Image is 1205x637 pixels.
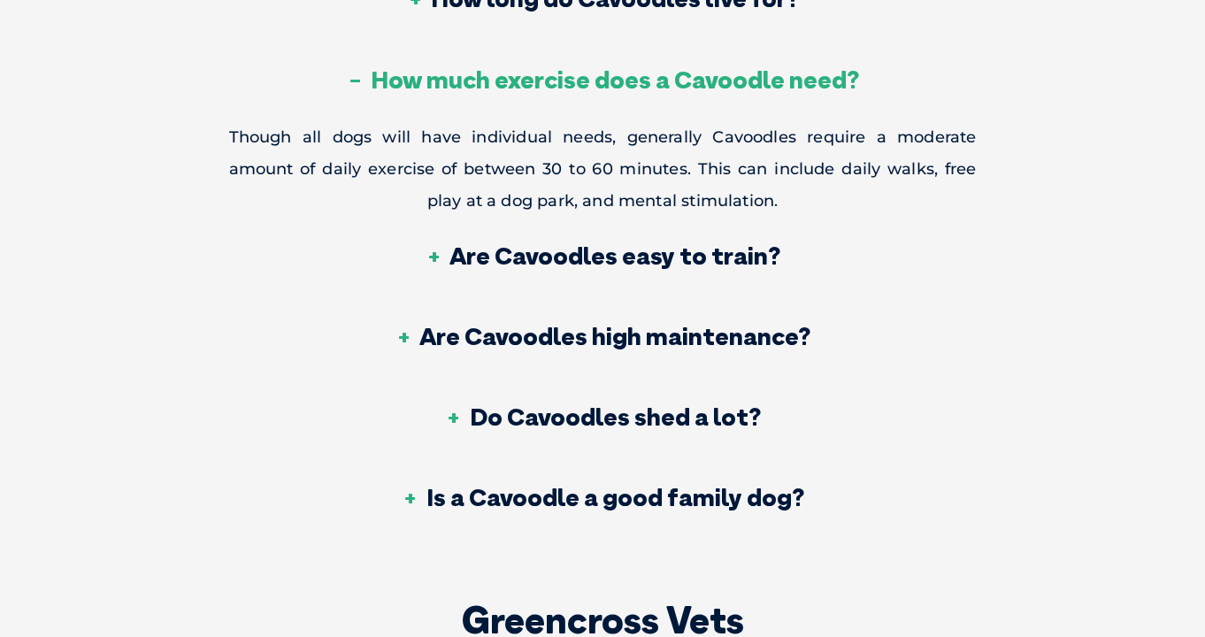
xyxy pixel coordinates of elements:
h3: Are Cavoodles easy to train? [425,243,780,268]
h3: How much exercise does a Cavoodle need? [346,67,859,92]
h3: Is a Cavoodle a good family dog? [402,485,804,510]
h3: Are Cavoodles high maintenance? [395,324,810,349]
h3: Do Cavoodles shed a lot? [445,404,761,429]
p: Though all dogs will have individual needs, generally Cavoodles require a moderate amount of dail... [229,121,977,217]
